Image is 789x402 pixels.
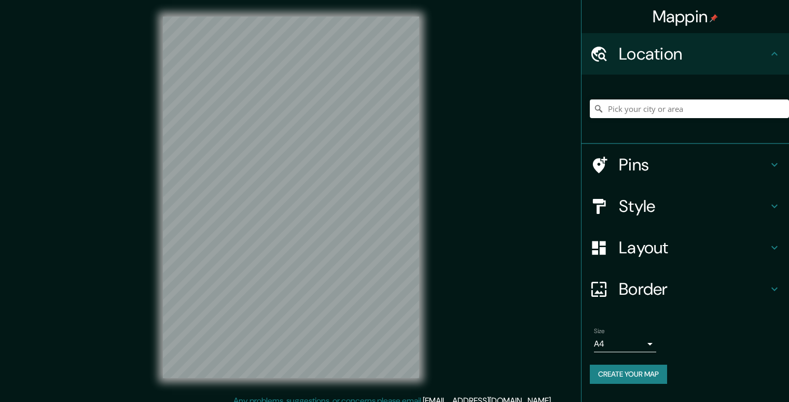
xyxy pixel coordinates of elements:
[582,268,789,310] div: Border
[710,14,718,22] img: pin-icon.png
[590,99,789,118] input: Pick your city or area
[582,144,789,185] div: Pins
[619,154,768,175] h4: Pins
[582,227,789,268] div: Layout
[619,237,768,258] h4: Layout
[594,327,605,336] label: Size
[582,185,789,227] div: Style
[619,279,768,299] h4: Border
[619,196,768,217] h4: Style
[653,6,718,27] h4: Mappin
[594,336,656,352] div: A4
[582,33,789,75] div: Location
[619,44,768,64] h4: Location
[590,365,667,384] button: Create your map
[163,17,419,378] canvas: Map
